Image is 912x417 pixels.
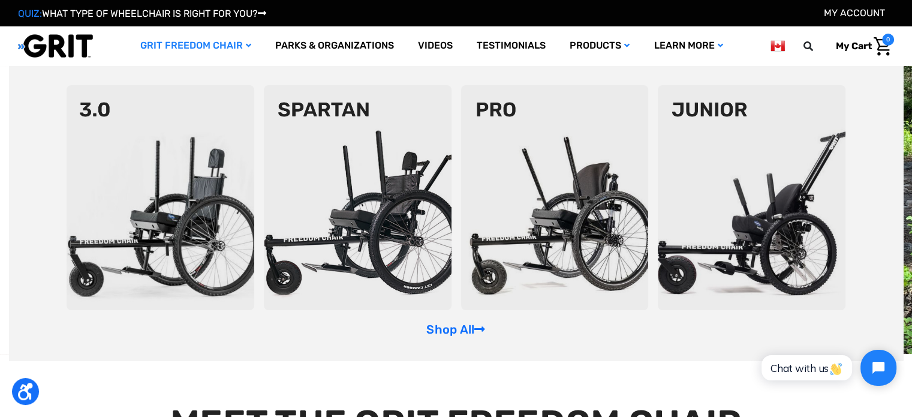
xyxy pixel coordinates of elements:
img: GRIT All-Terrain Wheelchair and Mobility Equipment [18,34,93,58]
a: Learn More [642,26,735,65]
a: Account [824,7,885,19]
img: spartan2.png [264,85,452,310]
img: ca.png [770,38,785,53]
a: Videos [406,26,465,65]
input: Search [809,34,827,59]
a: Testimonials [465,26,558,65]
span: 0 [882,34,894,46]
a: GRIT Freedom Chair [128,26,263,65]
a: QUIZ:WHAT TYPE OF WHEELCHAIR IS RIGHT FOR YOU? [18,8,266,19]
a: Shop All [426,322,485,337]
img: pro-chair.png [461,85,649,310]
a: Products [558,26,642,65]
a: Parks & Organizations [263,26,406,65]
iframe: Tidio Chat [748,340,907,396]
span: Phone Number [198,49,263,61]
a: Cart with 0 items [827,34,894,59]
img: junior-chair.png [658,85,845,310]
img: Cart [874,37,891,56]
img: 3point0.png [67,85,254,310]
span: My Cart [836,40,872,52]
span: QUIZ: [18,8,42,19]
